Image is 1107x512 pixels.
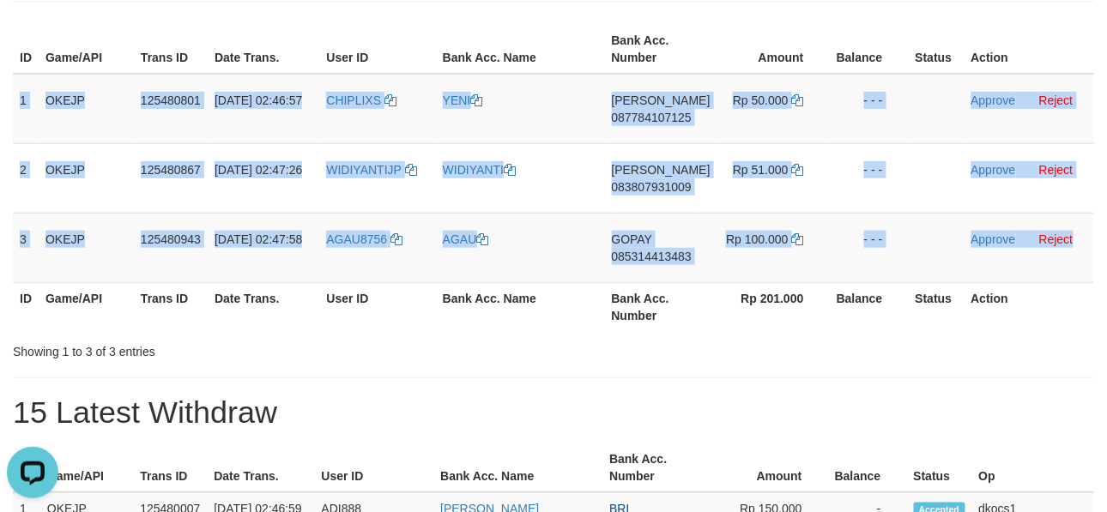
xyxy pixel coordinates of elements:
[909,282,965,331] th: Status
[326,232,402,246] a: AGAU8756
[39,25,134,74] th: Game/API
[830,143,909,213] td: - - -
[208,25,319,74] th: Date Trans.
[215,232,302,246] span: [DATE] 02:47:58
[971,232,1016,246] a: Approve
[436,282,605,331] th: Bank Acc. Name
[433,443,602,492] th: Bank Acc. Name
[605,25,717,74] th: Bank Acc. Number
[13,25,39,74] th: ID
[612,93,711,107] span: [PERSON_NAME]
[907,443,972,492] th: Status
[326,163,416,177] a: WIDIYANTIJP
[326,93,396,107] a: CHIPLIXS
[13,213,39,282] td: 3
[39,143,134,213] td: OKEJP
[792,163,804,177] a: Copy 51000 to clipboard
[830,282,909,331] th: Balance
[602,443,717,492] th: Bank Acc. Number
[141,93,201,107] span: 125480801
[39,213,134,282] td: OKEJP
[141,232,201,246] span: 125480943
[612,163,711,177] span: [PERSON_NAME]
[319,25,435,74] th: User ID
[443,93,483,107] a: YENI
[1039,93,1074,107] a: Reject
[207,443,314,492] th: Date Trans.
[972,443,1094,492] th: Op
[612,250,692,263] span: Copy 085314413483 to clipboard
[443,232,489,246] a: AGAU
[605,282,717,331] th: Bank Acc. Number
[315,443,434,492] th: User ID
[134,282,208,331] th: Trans ID
[13,282,39,331] th: ID
[13,74,39,144] td: 1
[13,336,449,360] div: Showing 1 to 3 of 3 entries
[965,282,1094,331] th: Action
[717,443,828,492] th: Amount
[830,25,909,74] th: Balance
[717,282,830,331] th: Rp 201.000
[733,163,789,177] span: Rp 51.000
[13,143,39,213] td: 2
[215,163,302,177] span: [DATE] 02:47:26
[13,395,1094,430] h1: 15 Latest Withdraw
[208,282,319,331] th: Date Trans.
[40,443,133,492] th: Game/API
[134,25,208,74] th: Trans ID
[612,232,652,246] span: GOPAY
[909,25,965,74] th: Status
[965,25,1094,74] th: Action
[830,74,909,144] td: - - -
[436,25,605,74] th: Bank Acc. Name
[612,180,692,194] span: Copy 083807931009 to clipboard
[733,93,789,107] span: Rp 50.000
[133,443,207,492] th: Trans ID
[326,232,387,246] span: AGAU8756
[792,93,804,107] a: Copy 50000 to clipboard
[326,93,381,107] span: CHIPLIXS
[443,163,516,177] a: WIDIYANTI
[971,163,1016,177] a: Approve
[792,232,804,246] a: Copy 100000 to clipboard
[612,111,692,124] span: Copy 087784107125 to clipboard
[717,25,830,74] th: Amount
[1039,232,1074,246] a: Reject
[141,163,201,177] span: 125480867
[830,213,909,282] td: - - -
[215,93,302,107] span: [DATE] 02:46:57
[39,282,134,331] th: Game/API
[326,163,401,177] span: WIDIYANTIJP
[1039,163,1074,177] a: Reject
[319,282,435,331] th: User ID
[39,74,134,144] td: OKEJP
[726,232,788,246] span: Rp 100.000
[7,7,58,58] button: Open LiveChat chat widget
[971,93,1016,107] a: Approve
[828,443,907,492] th: Balance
